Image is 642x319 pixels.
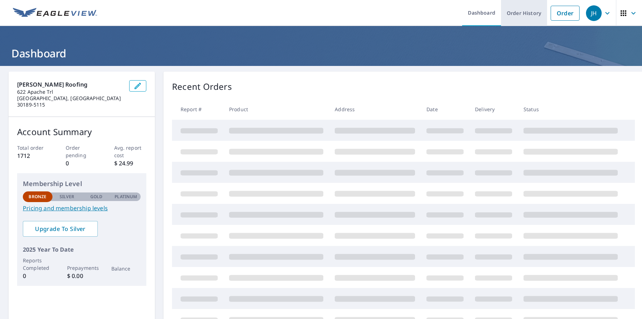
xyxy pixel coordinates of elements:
img: EV Logo [13,8,97,19]
p: Balance [111,265,141,272]
div: JH [586,5,602,21]
p: Platinum [115,194,137,200]
p: [PERSON_NAME] Roofing [17,80,123,89]
th: Date [421,99,469,120]
th: Address [329,99,421,120]
p: $ 0.00 [67,272,97,280]
p: Prepayments [67,264,97,272]
p: [GEOGRAPHIC_DATA], [GEOGRAPHIC_DATA] 30189-5115 [17,95,123,108]
p: 0 [23,272,52,280]
p: Order pending [66,144,98,159]
p: 2025 Year To Date [23,245,141,254]
th: Report # [172,99,223,120]
th: Status [518,99,623,120]
a: Order [551,6,580,21]
p: Total order [17,144,50,151]
th: Product [223,99,329,120]
p: Silver [60,194,75,200]
p: 622 Apache Trl [17,89,123,95]
p: 1712 [17,151,50,160]
a: Upgrade To Silver [23,221,98,237]
span: Upgrade To Silver [29,225,92,233]
p: 0 [66,159,98,168]
p: Recent Orders [172,80,232,93]
a: Pricing and membership levels [23,204,141,212]
p: Reports Completed [23,257,52,272]
th: Delivery [469,99,518,120]
p: Bronze [29,194,46,200]
p: $ 24.99 [114,159,147,168]
p: Membership Level [23,179,141,189]
p: Avg. report cost [114,144,147,159]
p: Account Summary [17,125,146,138]
p: Gold [90,194,102,200]
h1: Dashboard [9,46,633,61]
